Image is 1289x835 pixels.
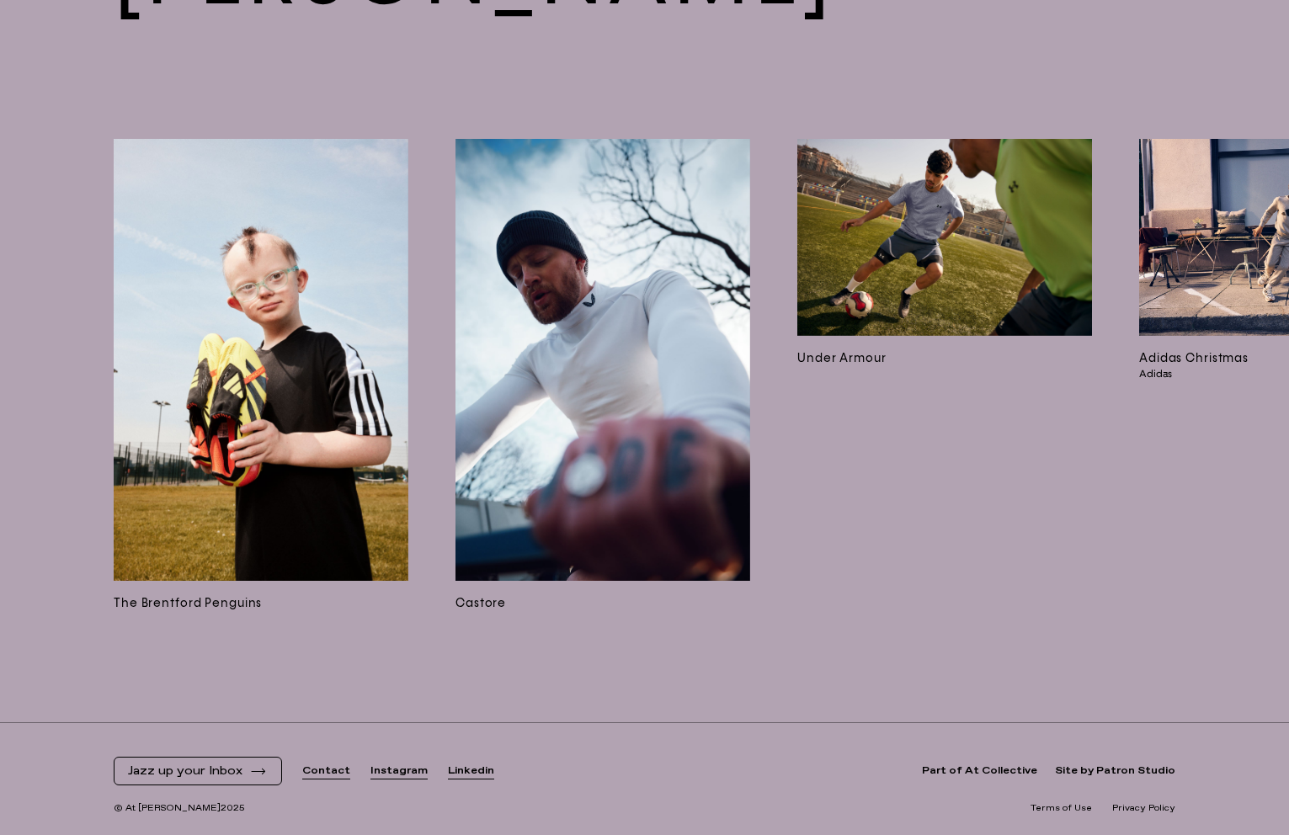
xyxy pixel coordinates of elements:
[797,139,1092,613] a: Under Armour
[1031,802,1092,815] a: Terms of Use
[114,139,408,613] a: The Brentford Penguins
[114,802,245,815] span: © At [PERSON_NAME] 2025
[302,764,350,779] a: Contact
[114,594,408,613] h3: The Brentford Penguins
[1055,764,1175,779] a: Site by Patron Studio
[455,139,750,613] a: Castore
[797,349,1092,368] h3: Under Armour
[370,764,428,779] a: Instagram
[128,764,268,779] button: Jazz up your Inbox
[922,764,1037,779] a: Part of At Collective
[128,764,242,779] span: Jazz up your Inbox
[455,594,750,613] h3: Castore
[448,764,494,779] a: Linkedin
[1112,802,1175,815] a: Privacy Policy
